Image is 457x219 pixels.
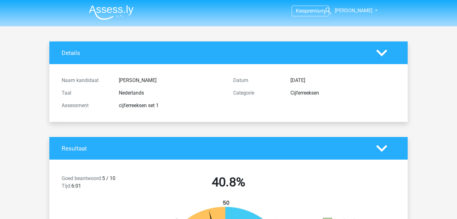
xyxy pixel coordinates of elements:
[292,7,329,15] a: Kiespremium
[89,5,134,20] img: Assessly
[114,89,228,97] div: Nederlands
[62,145,367,152] h4: Resultaat
[286,77,400,84] div: [DATE]
[57,89,114,97] div: Taal
[305,8,325,14] span: premium
[322,7,373,14] a: [PERSON_NAME]
[57,102,114,109] div: Assessment
[114,77,228,84] div: [PERSON_NAME]
[62,49,367,57] h4: Details
[114,102,228,109] div: cijferreeksen set 1
[62,175,102,181] span: Goed beantwoord:
[335,8,372,14] span: [PERSON_NAME]
[228,77,286,84] div: Datum
[296,8,305,14] span: Kies
[147,175,310,190] h2: 40.8%
[286,89,400,97] div: Cijferreeksen
[62,183,71,189] span: Tijd:
[228,89,286,97] div: Categorie
[57,175,143,192] div: 5 / 10 6:01
[57,77,114,84] div: Naam kandidaat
